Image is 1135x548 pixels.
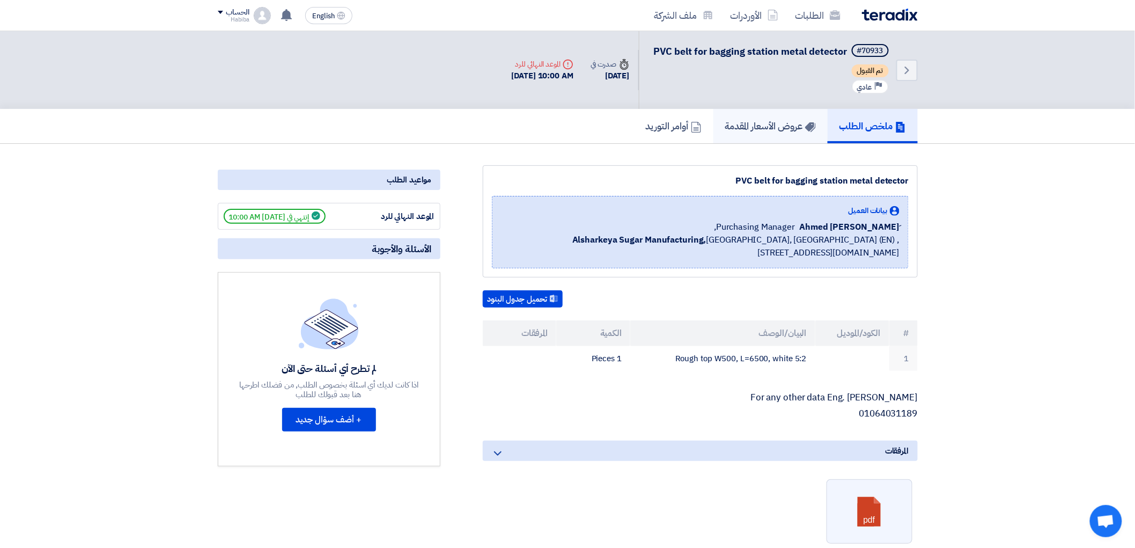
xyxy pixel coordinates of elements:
[282,408,376,432] button: + أضف سؤال جديد
[501,233,900,259] span: [GEOGRAPHIC_DATA], [GEOGRAPHIC_DATA] (EN) ,[STREET_ADDRESS][DOMAIN_NAME]
[857,47,883,55] div: #70933
[512,70,574,82] div: [DATE] 10:00 AM
[713,109,828,143] a: عروض الأسعار المقدمة
[483,320,557,346] th: المرفقات
[1090,505,1122,537] a: Open chat
[646,3,722,28] a: ملف الشركة
[722,3,787,28] a: الأوردرات
[654,44,847,59] span: PVC belt for bagging station metal detector
[483,392,918,403] p: For any other data Eng. [PERSON_NAME]
[862,9,918,21] img: Teradix logo
[787,3,849,28] a: الطلبات
[483,290,563,308] button: تحميل جدول البنود
[572,233,706,246] b: Alsharkeya Sugar Manufacturing,
[828,109,918,143] a: ملخص الطلب
[512,59,574,70] div: الموعد النهائي للرد
[630,346,815,371] td: Rough top W500, L=6500, white 5:2
[556,320,630,346] th: الكمية
[483,408,918,419] p: 01064031189
[226,8,249,17] div: الحساب
[646,120,702,132] h5: أوامر التوريد
[714,221,795,233] span: Purchasing Manager,
[799,221,899,233] span: ِAhmed [PERSON_NAME]
[849,205,888,216] span: بيانات العميل
[630,320,815,346] th: البيان/الوصف
[852,64,889,77] span: تم القبول
[238,362,420,375] div: لم تطرح أي أسئلة حتى الآن
[885,445,909,457] span: المرفقات
[725,120,816,132] h5: عروض الأسعار المقدمة
[492,174,909,187] div: PVC belt for bagging station metal detector
[889,320,918,346] th: #
[591,59,629,70] div: صدرت في
[238,380,420,399] div: اذا كانت لديك أي اسئلة بخصوص الطلب, من فضلك اطرحها هنا بعد قبولك للطلب
[372,243,432,255] span: الأسئلة والأجوبة
[254,7,271,24] img: profile_test.png
[305,7,352,24] button: English
[815,320,889,346] th: الكود/الموديل
[556,346,630,371] td: 1 Pieces
[889,346,918,371] td: 1
[654,44,891,59] h5: PVC belt for bagging station metal detector
[591,70,629,82] div: [DATE]
[299,298,359,349] img: empty_state_list.svg
[224,209,326,224] span: إنتهي في [DATE] 10:00 AM
[839,120,906,132] h5: ملخص الطلب
[218,170,440,190] div: مواعيد الطلب
[218,17,249,23] div: Habiba
[634,109,713,143] a: أوامر التوريد
[857,82,872,92] span: عادي
[354,210,434,223] div: الموعد النهائي للرد
[312,12,335,20] span: English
